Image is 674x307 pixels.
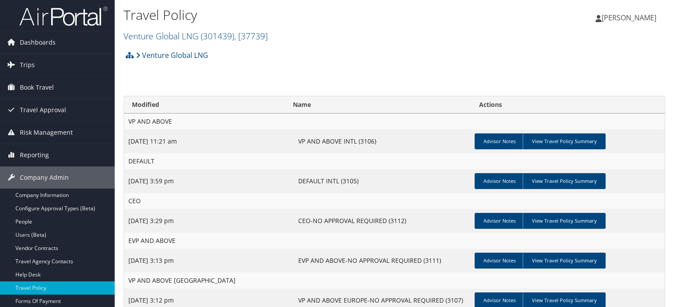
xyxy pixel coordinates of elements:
td: DEFAULT [124,153,665,169]
td: [DATE] 3:29 pm [124,209,282,233]
span: Risk Management [20,121,73,144]
td: DEFAULT INTL (3105) [282,169,471,193]
a: Advisor Notes [475,173,524,189]
a: Venture Global LNG [136,46,208,64]
span: Dashboards [20,31,56,53]
a: Advisor Notes [475,133,524,149]
h1: Travel Policy [124,6,485,24]
span: Travel Approval [20,99,66,121]
a: View Travel Policy Summary [523,133,606,149]
a: View Travel Policy Summary [523,213,606,229]
a: Advisor Notes [475,213,524,229]
td: EVP AND ABOVE [124,233,665,249]
span: Company Admin [20,167,69,189]
a: Advisor Notes [475,253,524,269]
td: VP AND ABOVE INTL (3106) [282,129,471,153]
span: Reporting [20,144,49,166]
td: [DATE] 3:13 pm [124,249,282,273]
span: , [ 37739 ] [234,30,268,42]
span: ( 301439 ) [201,30,234,42]
th: Modified: activate to sort column ascending [124,96,282,114]
a: View Travel Policy Summary [523,253,606,269]
td: VP AND ABOVE [GEOGRAPHIC_DATA] [124,273,665,288]
td: [DATE] 3:59 pm [124,169,282,193]
img: airportal-logo.png [19,6,108,27]
td: CEO [124,193,665,209]
a: Venture Global LNG [124,30,268,42]
span: Trips [20,54,35,76]
th: Actions [471,96,665,114]
th: Name: activate to sort column ascending [282,96,471,114]
span: [PERSON_NAME] [602,13,656,23]
td: CEO-NO APPROVAL REQUIRED (3112) [282,209,471,233]
span: Book Travel [20,76,54,99]
td: VP AND ABOVE [124,114,665,129]
a: View Travel Policy Summary [523,173,606,189]
a: [PERSON_NAME] [595,4,665,31]
td: EVP AND ABOVE-NO APPROVAL REQUIRED (3111) [282,249,471,273]
td: [DATE] 11:21 am [124,129,282,153]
